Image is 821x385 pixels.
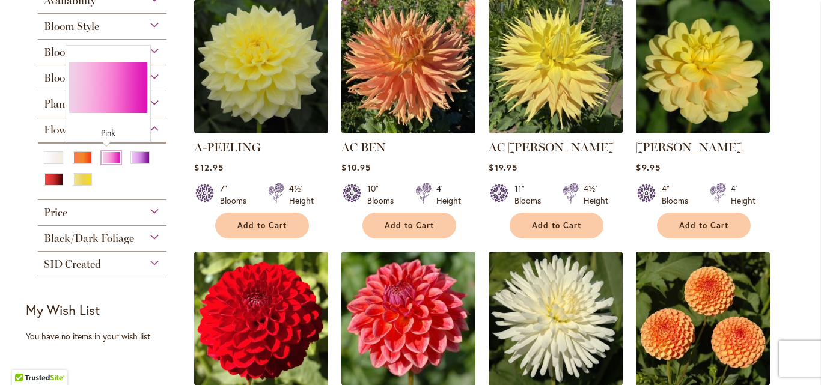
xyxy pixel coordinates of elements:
[194,140,261,154] a: A-PEELING
[26,330,186,342] div: You have no items in your wish list.
[385,220,434,231] span: Add to Cart
[69,127,147,139] div: Pink
[636,124,770,136] a: AHOY MATEY
[215,213,309,238] button: Add to Cart
[341,162,370,173] span: $10.95
[44,232,134,245] span: Black/Dark Foliage
[194,124,328,136] a: A-Peeling
[26,301,100,318] strong: My Wish List
[731,183,755,207] div: 4' Height
[532,220,581,231] span: Add to Cart
[657,213,751,238] button: Add to Cart
[514,183,548,207] div: 11" Blooms
[367,183,401,207] div: 10" Blooms
[362,213,456,238] button: Add to Cart
[489,162,517,173] span: $19.95
[510,213,603,238] button: Add to Cart
[194,162,223,173] span: $12.95
[44,71,96,85] span: Bloom Size
[341,124,475,136] a: AC BEN
[220,183,254,207] div: 7" Blooms
[489,140,615,154] a: AC [PERSON_NAME]
[44,20,99,33] span: Bloom Style
[584,183,608,207] div: 4½' Height
[436,183,461,207] div: 4' Height
[341,140,386,154] a: AC BEN
[44,258,101,271] span: SID Created
[662,183,695,207] div: 4" Blooms
[679,220,728,231] span: Add to Cart
[9,342,43,376] iframe: Launch Accessibility Center
[636,140,743,154] a: [PERSON_NAME]
[489,124,623,136] a: AC Jeri
[636,162,660,173] span: $9.95
[44,206,67,219] span: Price
[237,220,287,231] span: Add to Cart
[44,46,102,59] span: Bloom Time
[44,123,103,136] span: Flower Color
[289,183,314,207] div: 4½' Height
[44,97,103,111] span: Plant Height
